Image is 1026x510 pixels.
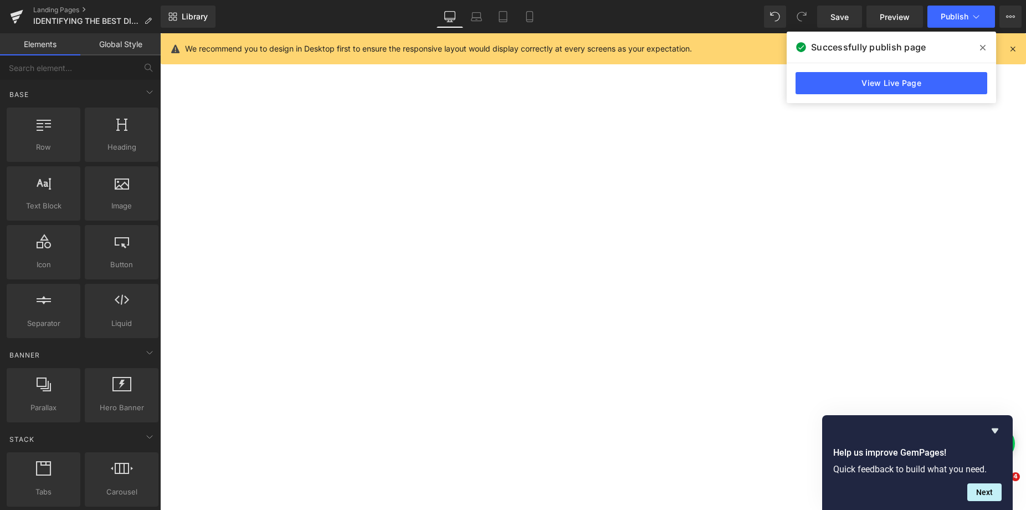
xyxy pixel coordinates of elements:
[10,486,77,498] span: Tabs
[80,33,161,55] a: Global Style
[33,17,140,25] span: IDENTIFYING THE BEST DIAMONDS - READ OUR GUIDE
[988,424,1002,437] button: Hide survey
[833,446,1002,460] h2: Help us improve GemPages!
[516,6,543,28] a: Mobile
[764,6,786,28] button: Undo
[8,350,41,360] span: Banner
[182,12,208,22] span: Library
[463,6,490,28] a: Laptop
[88,141,155,153] span: Heading
[8,89,30,100] span: Base
[437,6,463,28] a: Desktop
[185,43,692,55] p: We recommend you to design in Desktop first to ensure the responsive layout would display correct...
[88,200,155,212] span: Image
[830,11,849,23] span: Save
[791,6,813,28] button: Redo
[10,402,77,414] span: Parallax
[88,402,155,414] span: Hero Banner
[967,483,1002,501] button: Next question
[866,6,923,28] a: Preview
[10,259,77,271] span: Icon
[1011,472,1020,481] span: 4
[941,12,968,21] span: Publish
[833,464,1002,475] p: Quick feedback to build what you need.
[833,424,1002,501] div: Help us improve GemPages!
[927,6,995,28] button: Publish
[796,72,987,94] a: View Live Page
[161,6,216,28] a: New Library
[88,486,155,498] span: Carousel
[811,40,926,54] span: Successfully publish page
[88,318,155,329] span: Liquid
[10,318,77,329] span: Separator
[880,11,910,23] span: Preview
[8,434,35,445] span: Stack
[10,141,77,153] span: Row
[490,6,516,28] a: Tablet
[999,6,1022,28] button: More
[33,6,161,14] a: Landing Pages
[88,259,155,271] span: Button
[10,200,77,212] span: Text Block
